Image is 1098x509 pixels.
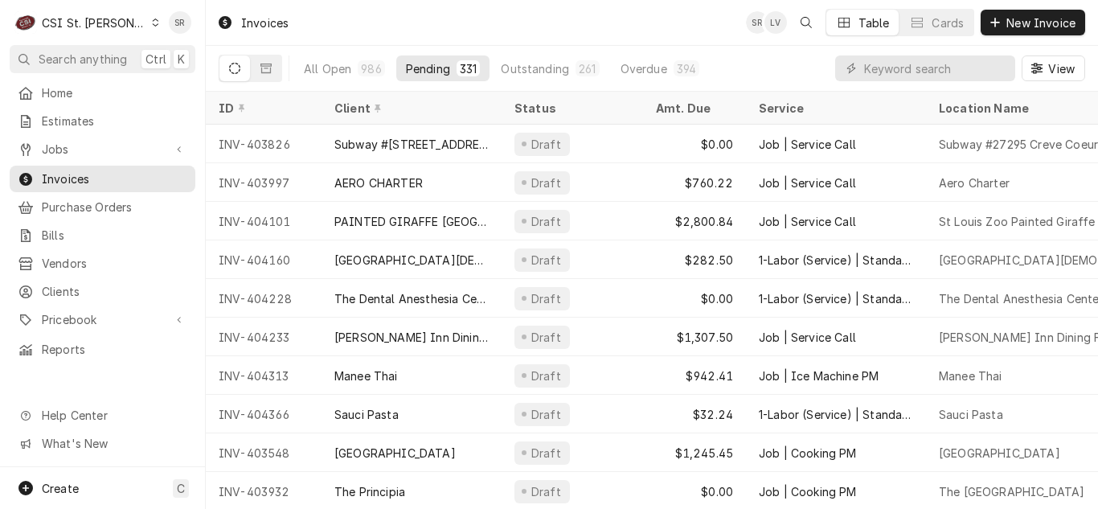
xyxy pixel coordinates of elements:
[621,60,667,77] div: Overdue
[759,367,879,384] div: Job | Ice Machine PM
[145,51,166,68] span: Ctrl
[10,108,195,134] a: Estimates
[10,306,195,333] a: Go to Pricebook
[529,483,563,500] div: Draft
[219,100,305,117] div: ID
[334,445,456,462] div: [GEOGRAPHIC_DATA]
[10,250,195,277] a: Vendors
[206,202,322,240] div: INV-404101
[304,60,351,77] div: All Open
[206,163,322,202] div: INV-403997
[759,174,856,191] div: Job | Service Call
[334,136,489,153] div: Subway #[STREET_ADDRESS]
[10,136,195,162] a: Go to Jobs
[42,113,187,129] span: Estimates
[939,213,1095,230] div: St Louis Zoo Painted Giraffe
[643,279,746,318] div: $0.00
[746,11,768,34] div: Stephani Roth's Avatar
[206,356,322,395] div: INV-404313
[42,141,163,158] span: Jobs
[529,136,563,153] div: Draft
[334,174,423,191] div: AERO CHARTER
[206,240,322,279] div: INV-404160
[939,136,1098,153] div: Subway #27295 Creve Coeur
[793,10,819,35] button: Open search
[178,51,185,68] span: K
[10,45,195,73] button: Search anythingCtrlK
[529,406,563,423] div: Draft
[10,194,195,220] a: Purchase Orders
[206,279,322,318] div: INV-404228
[42,255,187,272] span: Vendors
[981,10,1085,35] button: New Invoice
[759,252,913,269] div: 1-Labor (Service) | Standard | Incurred
[206,318,322,356] div: INV-404233
[579,60,596,77] div: 261
[643,202,746,240] div: $2,800.84
[42,170,187,187] span: Invoices
[169,11,191,34] div: Stephani Roth's Avatar
[643,356,746,395] div: $942.41
[42,435,186,452] span: What's New
[643,240,746,279] div: $282.50
[460,60,477,77] div: 331
[177,480,185,497] span: C
[759,483,857,500] div: Job | Cooking PM
[939,367,1002,384] div: Manee Thai
[10,336,195,363] a: Reports
[334,290,489,307] div: The Dental Anesthesia Center
[42,311,163,328] span: Pricebook
[759,445,857,462] div: Job | Cooking PM
[10,222,195,248] a: Bills
[529,329,563,346] div: Draft
[334,252,489,269] div: [GEOGRAPHIC_DATA][DEMOGRAPHIC_DATA][DEMOGRAPHIC_DATA]
[10,80,195,106] a: Home
[42,227,187,244] span: Bills
[529,213,563,230] div: Draft
[42,407,186,424] span: Help Center
[759,290,913,307] div: 1-Labor (Service) | Standard | Incurred
[42,341,187,358] span: Reports
[334,213,489,230] div: PAINTED GIRAFFE [GEOGRAPHIC_DATA]
[529,290,563,307] div: Draft
[643,395,746,433] div: $32.24
[10,402,195,429] a: Go to Help Center
[501,60,569,77] div: Outstanding
[334,406,399,423] div: Sauci Pasta
[939,445,1060,462] div: [GEOGRAPHIC_DATA]
[932,14,964,31] div: Cards
[939,174,1010,191] div: Aero Charter
[858,14,890,31] div: Table
[39,51,127,68] span: Search anything
[1045,60,1078,77] span: View
[169,11,191,34] div: SR
[759,136,856,153] div: Job | Service Call
[529,252,563,269] div: Draft
[746,11,768,34] div: SR
[406,60,450,77] div: Pending
[334,483,405,500] div: The Principia
[10,430,195,457] a: Go to What's New
[764,11,787,34] div: LV
[1022,55,1085,81] button: View
[643,163,746,202] div: $760.22
[206,395,322,433] div: INV-404366
[206,433,322,472] div: INV-403548
[42,283,187,300] span: Clients
[529,445,563,462] div: Draft
[677,60,696,77] div: 394
[864,55,1007,81] input: Keyword search
[759,329,856,346] div: Job | Service Call
[10,278,195,305] a: Clients
[42,199,187,216] span: Purchase Orders
[1003,14,1079,31] span: New Invoice
[334,329,489,346] div: [PERSON_NAME] Inn Dining Facility
[759,100,910,117] div: Service
[529,367,563,384] div: Draft
[764,11,787,34] div: Lisa Vestal's Avatar
[656,100,730,117] div: Amt. Due
[643,433,746,472] div: $1,245.45
[643,125,746,163] div: $0.00
[334,100,485,117] div: Client
[514,100,627,117] div: Status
